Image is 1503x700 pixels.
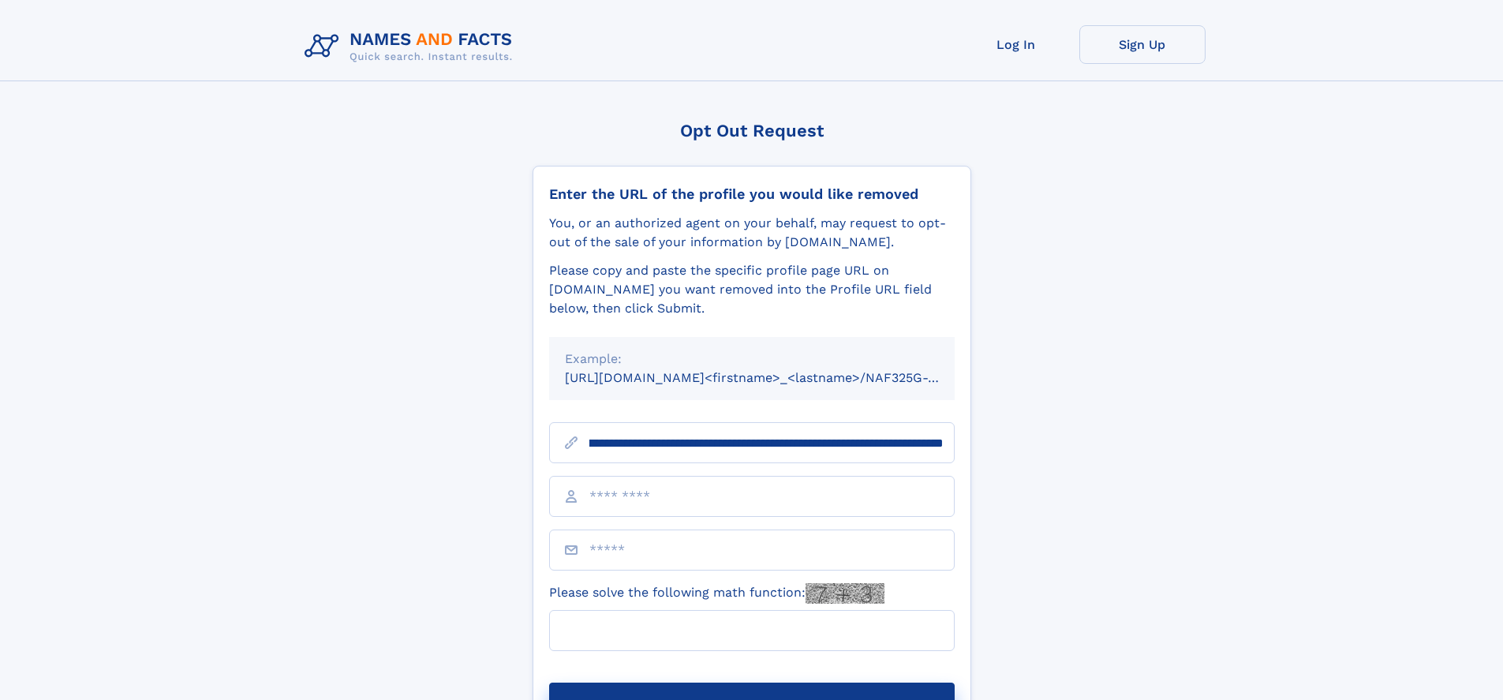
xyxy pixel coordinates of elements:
[549,214,955,252] div: You, or an authorized agent on your behalf, may request to opt-out of the sale of your informatio...
[549,583,884,604] label: Please solve the following math function:
[533,121,971,140] div: Opt Out Request
[549,185,955,203] div: Enter the URL of the profile you would like removed
[565,370,985,385] small: [URL][DOMAIN_NAME]<firstname>_<lastname>/NAF325G-xxxxxxxx
[1079,25,1206,64] a: Sign Up
[549,261,955,318] div: Please copy and paste the specific profile page URL on [DOMAIN_NAME] you want removed into the Pr...
[953,25,1079,64] a: Log In
[565,350,939,369] div: Example:
[298,25,525,68] img: Logo Names and Facts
